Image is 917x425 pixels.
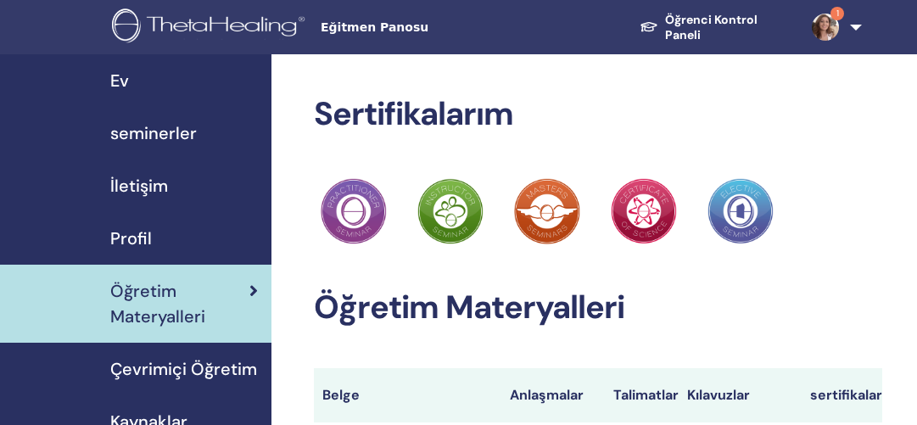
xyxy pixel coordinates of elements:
img: Practitioner [514,178,580,244]
img: Practitioner [417,178,484,244]
span: Çevrimiçi Öğretim [110,356,257,382]
img: default.jpg [812,14,839,41]
h2: Sertifikalarım [314,95,882,134]
span: Ev [110,68,129,93]
img: Practitioner [611,178,677,244]
th: sertifikalar [802,368,882,422]
span: Öğretim Materyalleri [110,278,249,329]
span: Eğitmen Panosu [321,19,575,36]
img: graduation-cap-white.svg [640,20,658,33]
th: Kılavuzlar [679,368,802,422]
span: 1 [830,7,844,20]
th: Belge [314,368,501,422]
img: logo.png [112,8,310,47]
th: Talimatlar [605,368,679,422]
span: Profil [110,226,152,251]
h2: Öğretim Materyalleri [314,288,882,327]
img: Practitioner [707,178,774,244]
span: İletişim [110,173,168,199]
span: seminerler [110,120,197,146]
a: Öğrenci Kontrol Paneli [626,4,798,51]
img: Practitioner [321,178,387,244]
th: Anlaşmalar [501,368,605,422]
